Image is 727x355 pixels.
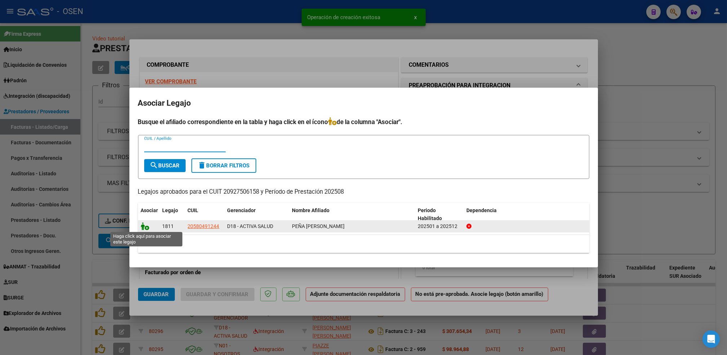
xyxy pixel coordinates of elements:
span: Dependencia [466,207,497,213]
button: Buscar [144,159,186,172]
mat-icon: delete [198,161,207,170]
p: Legajos aprobados para el CUIT 20927506158 y Período de Prestación 202508 [138,188,589,197]
datatable-header-cell: Dependencia [464,203,589,227]
span: Gerenciador [227,207,256,213]
span: Borrar Filtros [198,162,250,169]
span: Periodo Habilitado [418,207,442,222]
span: PEÑA NOAH VALENTIN [292,223,345,229]
span: 20580491244 [188,223,220,229]
span: 1811 [163,223,174,229]
datatable-header-cell: Gerenciador [225,203,289,227]
div: Open Intercom Messenger [702,330,720,348]
datatable-header-cell: Legajo [160,203,185,227]
div: 1 registros [138,235,589,253]
datatable-header-cell: Asociar [138,203,160,227]
span: Asociar [141,207,158,213]
button: Borrar Filtros [191,158,256,173]
span: D18 - ACTIVA SALUD [227,223,274,229]
span: Nombre Afiliado [292,207,330,213]
h2: Asociar Legajo [138,96,589,110]
span: Legajo [163,207,178,213]
mat-icon: search [150,161,159,170]
span: Buscar [150,162,180,169]
h4: Busque el afiliado correspondiente en la tabla y haga click en el ícono de la columna "Asociar". [138,117,589,127]
datatable-header-cell: CUIL [185,203,225,227]
datatable-header-cell: Periodo Habilitado [415,203,464,227]
datatable-header-cell: Nombre Afiliado [289,203,415,227]
div: 202501 a 202512 [418,222,461,231]
span: CUIL [188,207,199,213]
